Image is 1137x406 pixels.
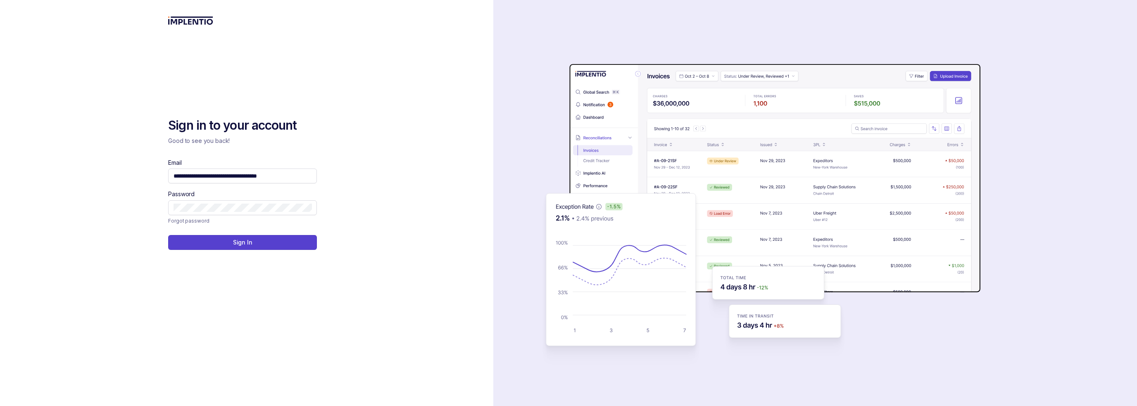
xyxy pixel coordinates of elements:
label: Password [168,190,195,198]
p: Good to see you back! [168,137,317,145]
button: Sign In [168,235,317,250]
img: logo [168,17,213,25]
p: Sign In [233,238,252,247]
a: Link Forgot password [168,217,209,225]
h2: Sign in to your account [168,117,317,134]
p: Forgot password [168,217,209,225]
label: Email [168,159,181,167]
img: signin-background.svg [517,38,984,368]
